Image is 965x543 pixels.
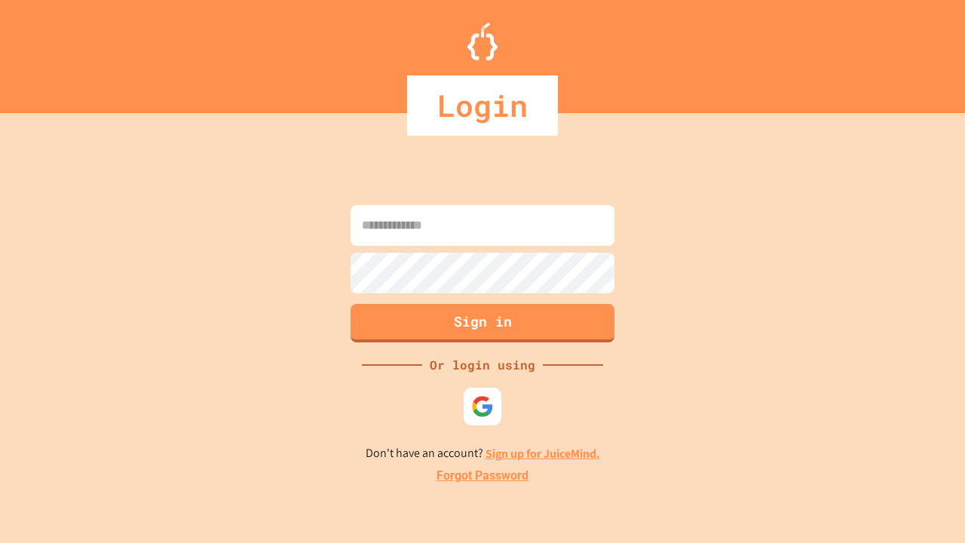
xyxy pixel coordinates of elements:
[351,304,614,342] button: Sign in
[366,444,600,463] p: Don't have an account?
[840,417,950,481] iframe: chat widget
[422,356,543,374] div: Or login using
[407,75,558,136] div: Login
[471,395,494,418] img: google-icon.svg
[437,467,528,485] a: Forgot Password
[902,483,950,528] iframe: chat widget
[467,23,498,60] img: Logo.svg
[486,446,600,462] a: Sign up for JuiceMind.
